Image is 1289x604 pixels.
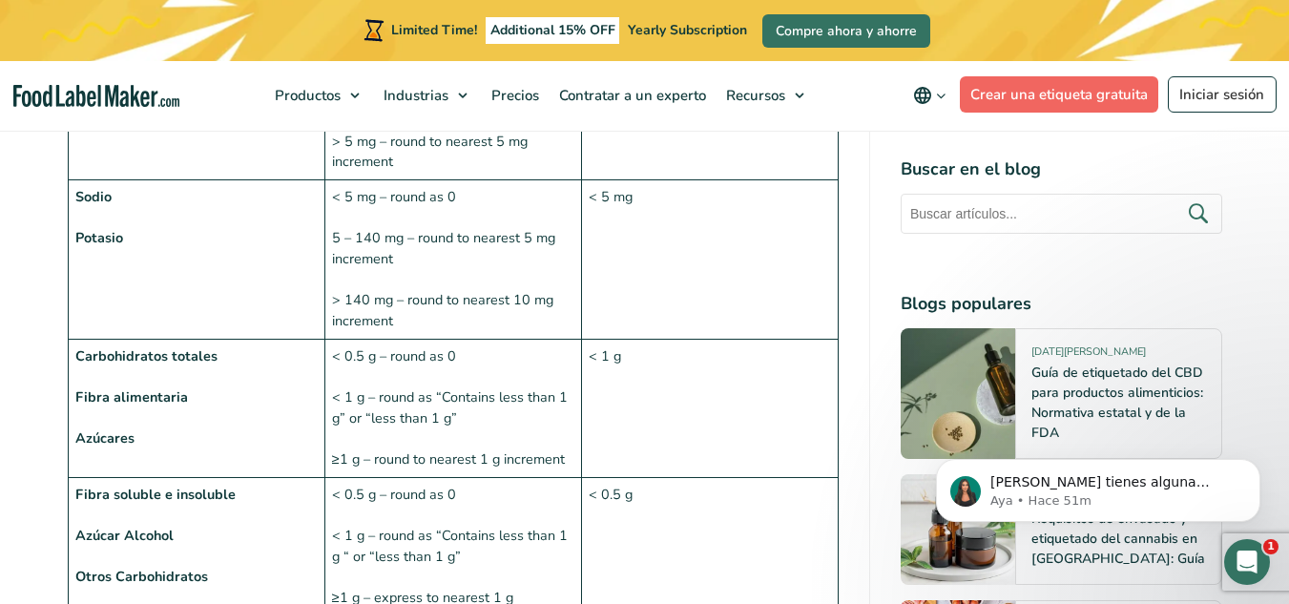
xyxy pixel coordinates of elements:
[1224,539,1270,585] iframe: Intercom live chat
[324,179,581,339] td: < 5 mg – round as 0 5 – 140 mg – round to nearest 5 mg increment > 140 mg – round to nearest 10 m...
[75,346,218,365] strong: Carbohidratos totales
[1168,76,1277,113] a: Iniciar sesión
[486,86,541,105] span: Precios
[1263,539,1279,554] span: 1
[324,339,581,477] td: < 0.5 g – round as 0 < 1 g – round as “Contains less than 1 g” or “less than 1 g” ≥1 g – round to...
[75,228,123,247] strong: Potasio
[581,339,838,477] td: < 1 g
[75,526,174,545] strong: Azúcar Alcohol
[391,21,477,39] span: Limited Time!
[75,387,188,406] strong: Fibra alimentaria
[553,86,708,105] span: Contratar a un experto
[717,61,814,130] a: Recursos
[374,61,477,130] a: Industrias
[1031,364,1203,442] a: Guía de etiquetado del CBD para productos alimenticios: Normativa estatal y de la FDA
[762,14,930,48] a: Compre ahora y ahorre
[486,17,620,44] span: Additional 15% OFF
[628,21,747,39] span: Yearly Subscription
[550,61,712,130] a: Contratar a un experto
[75,187,112,206] strong: Sodio
[378,86,450,105] span: Industrias
[907,419,1289,552] iframe: Intercom notifications mensaje
[269,86,343,105] span: Productos
[901,156,1222,182] h4: Buscar en el blog
[581,179,838,339] td: < 5 mg
[901,291,1222,317] h4: Blogs populares
[75,567,208,586] strong: Otros Carbohidratos
[265,61,369,130] a: Productos
[482,61,545,130] a: Precios
[720,86,787,105] span: Recursos
[75,428,135,448] strong: Azúcares
[1031,344,1146,366] span: [DATE][PERSON_NAME]
[960,76,1159,113] a: Crear una etiqueta gratuita
[901,194,1222,234] input: Buscar artículos...
[75,485,236,504] strong: Fibra soluble e insoluble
